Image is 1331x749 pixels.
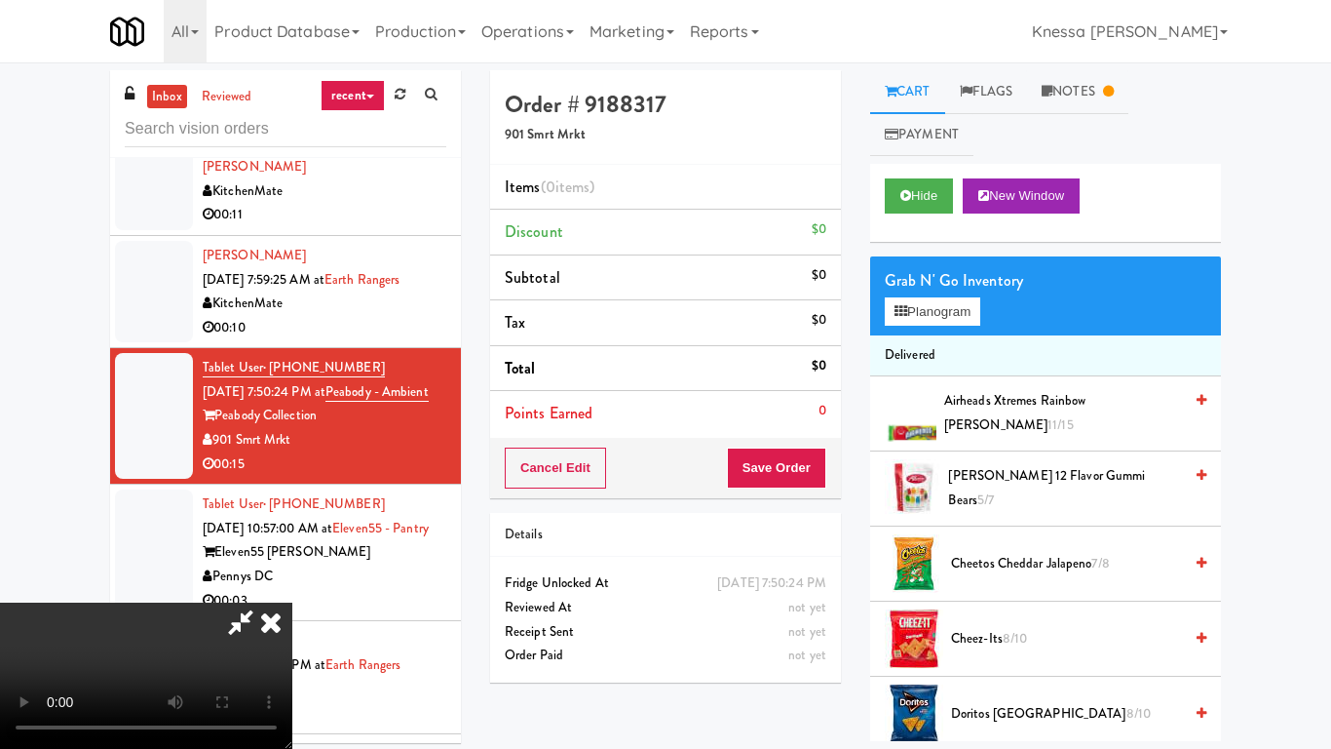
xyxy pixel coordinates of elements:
[1047,415,1074,434] span: 11/15
[555,176,590,198] ng-pluralize: items
[505,128,826,142] h5: 901 Smrt Mrkt
[110,348,461,485] li: Tablet User· [PHONE_NUMBER][DATE] 7:50:24 PM atPeabody - AmbientPeabody Collection901 Smrt Mrkt00:15
[940,464,1206,512] div: [PERSON_NAME] 12 Flavor Gummi Bears5/7
[321,80,385,111] a: recent
[717,572,826,596] div: [DATE] 7:50:24 PM
[203,565,446,589] div: Pennys DC
[885,297,980,327] button: Planogram
[505,402,592,424] span: Points Earned
[1027,70,1128,114] a: Notes
[505,357,536,379] span: Total
[788,646,826,664] span: not yet
[263,494,385,513] span: · [PHONE_NUMBER]
[818,399,826,423] div: 0
[203,316,446,340] div: 00:10
[505,523,826,547] div: Details
[505,220,563,243] span: Discount
[505,572,826,596] div: Fridge Unlocked At
[943,552,1206,576] div: Cheetos Cheddar Jalapeno7/8
[870,113,973,157] a: Payment
[870,335,1221,376] li: Delivered
[125,111,446,147] input: Search vision orders
[943,627,1206,651] div: Cheez-Its8/10
[541,176,595,198] span: (0 )
[203,382,325,401] span: [DATE] 7:50:24 PM at
[203,494,385,513] a: Tablet User· [PHONE_NUMBER]
[505,644,826,668] div: Order Paid
[203,404,446,428] div: Peabody Collection
[203,589,446,613] div: 00:03
[1003,629,1027,648] span: 8/10
[263,358,385,376] span: · [PHONE_NUMBER]
[203,179,446,204] div: KitchenMate
[788,622,826,641] span: not yet
[948,464,1181,512] span: [PERSON_NAME] 12 Flavor Gummi Bears
[963,178,1080,214] button: New Window
[505,620,826,645] div: Receipt Sent
[110,99,461,236] li: Tablet User· [PHONE_NUMBER][DATE] 9:18:20 AM atHome Depot - [PERSON_NAME]KitchenMate00:11
[505,176,594,198] span: Items
[325,382,429,402] a: Peabody - Ambient
[977,491,994,509] span: 5/7
[951,627,1182,651] span: Cheez-Its
[788,598,826,616] span: not yet
[945,70,1028,114] a: Flags
[936,389,1206,437] div: Airheads Xtremes Rainbow [PERSON_NAME]11/15
[203,453,446,477] div: 00:15
[325,655,400,674] a: Earth Rangers
[812,217,826,242] div: $0
[812,354,826,378] div: $0
[197,85,257,109] a: reviewed
[505,448,606,489] button: Cancel Edit
[203,246,306,264] a: [PERSON_NAME]
[944,389,1182,437] span: Airheads Xtremes Rainbow [PERSON_NAME]
[812,308,826,333] div: $0
[812,263,826,288] div: $0
[203,292,446,316] div: KitchenMate
[110,485,461,621] li: Tablet User· [PHONE_NUMBER][DATE] 10:57:00 AM atEleven55 - PantryEleven55 [PERSON_NAME]Pennys DC0...
[203,519,332,537] span: [DATE] 10:57:00 AM at
[1091,554,1109,572] span: 7/8
[1126,704,1151,723] span: 8/10
[332,519,429,537] a: Eleven55 - Pantry
[951,702,1182,727] span: Doritos [GEOGRAPHIC_DATA]
[943,702,1206,727] div: Doritos [GEOGRAPHIC_DATA]8/10
[727,448,826,489] button: Save Order
[203,428,446,453] div: 901 Smrt Mrkt
[203,358,385,377] a: Tablet User· [PHONE_NUMBER]
[110,236,461,348] li: [PERSON_NAME][DATE] 7:59:25 AM atEarth RangersKitchenMate00:10
[505,311,525,334] span: Tax
[203,701,446,726] div: 00:40
[885,266,1206,296] div: Grab N' Go Inventory
[505,596,826,620] div: Reviewed At
[951,552,1182,576] span: Cheetos Cheddar Jalapeno
[324,270,399,289] a: Earth Rangers
[203,540,446,565] div: Eleven55 [PERSON_NAME]
[203,203,446,227] div: 00:11
[885,178,953,214] button: Hide
[203,270,324,289] span: [DATE] 7:59:25 AM at
[505,92,826,117] h4: Order # 9188317
[505,266,560,289] span: Subtotal
[110,15,144,49] img: Micromart
[147,85,187,109] a: inbox
[870,70,945,114] a: Cart
[203,677,446,701] div: KitchenMate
